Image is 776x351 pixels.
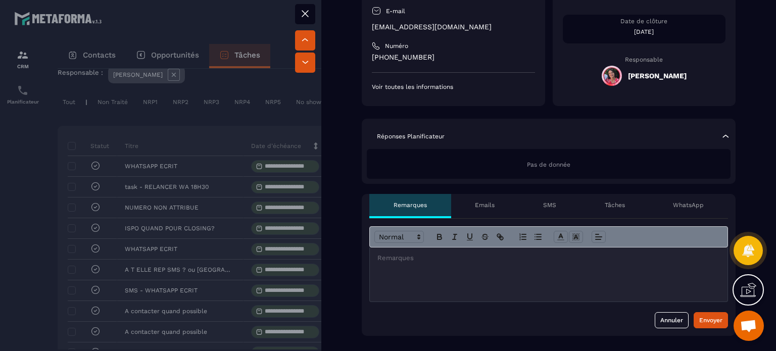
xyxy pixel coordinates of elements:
[527,161,570,168] span: Pas de donnée
[386,7,405,15] p: E-mail
[372,53,535,62] p: [PHONE_NUMBER]
[673,201,704,209] p: WhatsApp
[377,132,445,140] p: Réponses Planificateur
[734,311,764,341] div: Ouvrir le chat
[394,201,427,209] p: Remarques
[563,28,726,36] p: [DATE]
[605,201,625,209] p: Tâches
[372,22,535,32] p: [EMAIL_ADDRESS][DOMAIN_NAME]
[563,17,726,25] p: Date de clôture
[655,312,689,328] button: Annuler
[475,201,495,209] p: Emails
[543,201,556,209] p: SMS
[385,42,408,50] p: Numéro
[372,83,535,91] p: Voir toutes les informations
[699,315,722,325] div: Envoyer
[694,312,728,328] button: Envoyer
[628,72,687,80] h5: [PERSON_NAME]
[563,56,726,63] p: Responsable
